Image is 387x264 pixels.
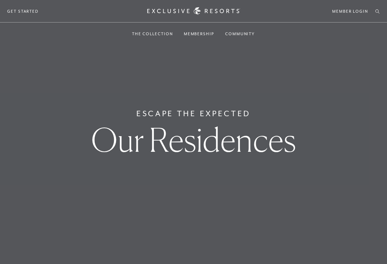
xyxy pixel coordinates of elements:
a: The Collection [132,23,173,44]
a: Member Login [332,8,368,15]
h1: Our Residences [91,123,296,156]
h6: Escape The Expected [136,108,251,119]
a: Get Started [7,8,39,15]
a: Membership [184,23,214,44]
a: Community [225,23,255,44]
